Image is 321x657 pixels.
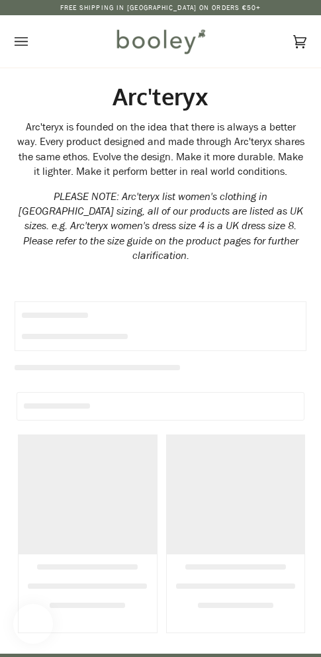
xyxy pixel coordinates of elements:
button: Open menu [15,15,54,68]
img: Booley [112,25,209,58]
p: Free Shipping in [GEOGRAPHIC_DATA] on Orders €50+ [60,3,261,13]
iframe: Button to open loyalty program pop-up [13,604,53,644]
div: Arc'teryx is founded on the idea that there is always a better way. Every product designed and ma... [15,120,307,179]
em: PLEASE NOTE: Arc'teryx list women's clothing in [GEOGRAPHIC_DATA] sizing, all of our products are... [19,189,303,262]
h1: Arc'teryx [15,82,307,111]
